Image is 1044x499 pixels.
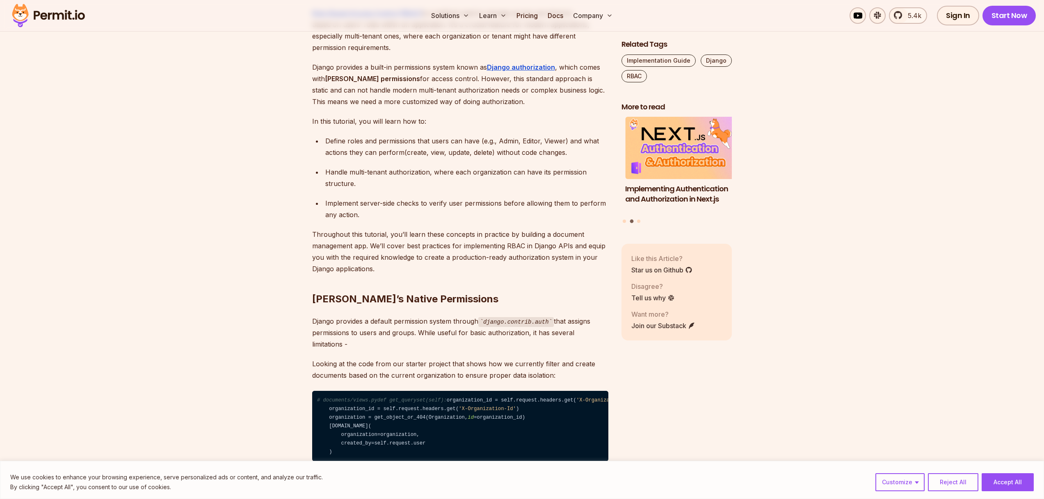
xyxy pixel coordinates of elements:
[621,102,732,112] h2: More to read
[937,6,979,25] a: Sign In
[623,220,626,223] button: Go to slide 1
[325,135,608,158] div: Define roles and permissions that users can have (e.g., Admin, Editor, Viewer) and what actions t...
[621,39,732,50] h2: Related Tags
[476,7,510,24] button: Learn
[428,7,473,24] button: Solutions
[982,473,1034,491] button: Accept All
[487,63,555,71] a: Django authorization
[513,7,541,24] a: Pricing
[625,117,736,215] li: 2 of 3
[631,309,695,319] p: Want more?
[468,415,474,420] span: id
[8,2,89,29] img: Permit logo
[928,473,978,491] button: Reject All
[325,75,420,83] strong: [PERSON_NAME] permissions
[631,293,675,303] a: Tell us why
[982,6,1036,25] a: Start Now
[631,265,692,275] a: Star us on Github
[889,7,927,24] a: 5.4k
[478,317,554,327] code: django.contrib.auth
[621,54,696,67] a: Implementation Guide
[312,61,608,107] p: Django provides a built-in permissions system known as , which comes with for access control. How...
[637,220,640,223] button: Go to slide 3
[10,472,323,482] p: We use cookies to enhance your browsing experience, serve personalized ads or content, and analyz...
[312,229,608,274] p: Throughout this tutorial, you’ll learn these concepts in practice by building a document manageme...
[625,117,736,179] img: Implementing Authentication and Authorization in Next.js
[317,397,447,403] span: # documents/views.pydef get_queryset(self):
[570,7,616,24] button: Company
[625,117,736,215] a: Implementing Authentication and Authorization in Next.jsImplementing Authentication and Authoriza...
[325,166,608,189] div: Handle multi-tenant authorization, where each organization can have its permission structure.
[312,391,608,461] code: organization_id = self.request.headers.get( ) organization_id: Document.objects.none() Document.o...
[325,197,608,220] div: Implement server-side checks to verify user permissions before allowing them to perform any action.
[625,184,736,204] h3: Implementing Authentication and Authorization in Next.js
[312,358,608,381] p: Looking at the code from our starter project that shows how we currently filter and create docume...
[312,260,608,306] h2: [PERSON_NAME]’s Native Permissions
[630,220,633,223] button: Go to slide 2
[621,70,647,82] a: RBAC
[576,397,634,403] span: 'X-Organization-Id'
[312,116,608,127] p: In this tutorial, you will learn how to:
[631,321,695,331] a: Join our Substack
[10,482,323,492] p: By clicking "Accept All", you consent to our use of cookies.
[701,54,732,67] a: Django
[903,11,921,20] span: 5.4k
[631,254,692,263] p: Like this Article?
[621,117,732,225] div: Posts
[459,406,516,412] span: 'X-Organization-Id'
[631,281,675,291] p: Disagree?
[875,473,925,491] button: Customize
[312,315,608,350] p: Django provides a default permission system through that assigns permissions to users and groups....
[544,7,567,24] a: Docs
